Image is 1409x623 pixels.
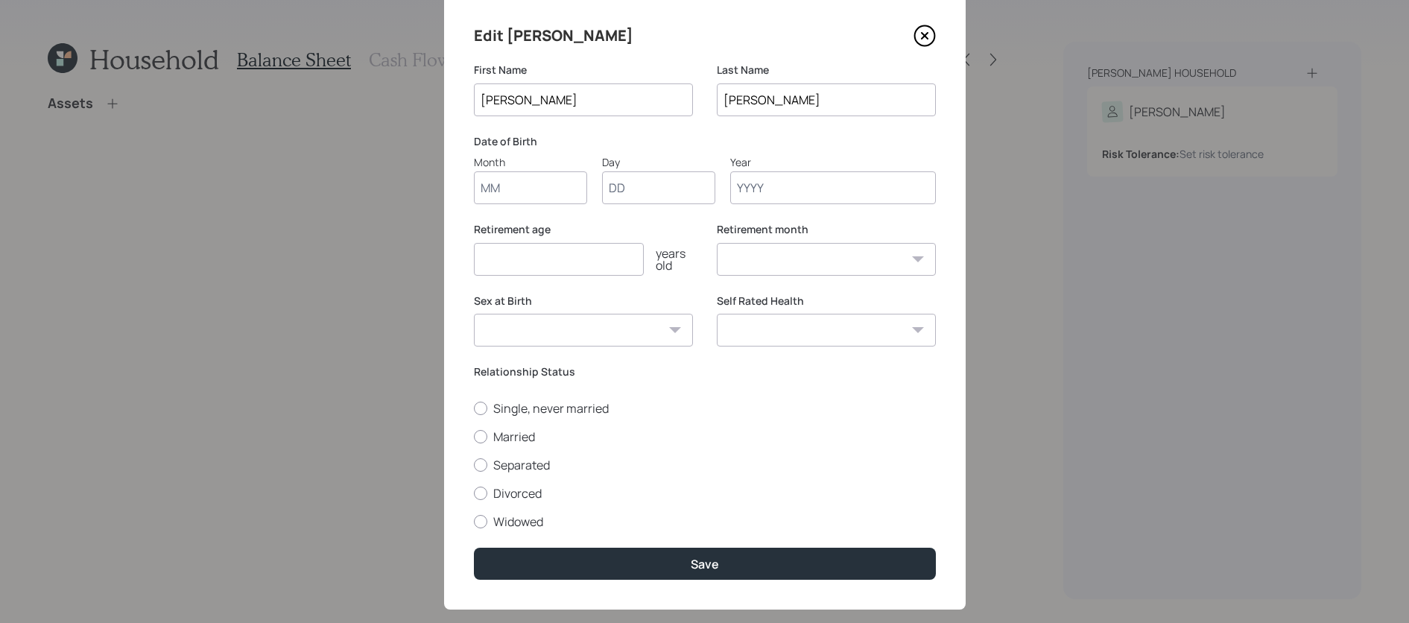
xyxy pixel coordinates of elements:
div: Month [474,154,587,170]
label: First Name [474,63,693,78]
label: Self Rated Health [717,294,936,309]
label: Divorced [474,485,936,502]
input: Year [730,171,936,204]
div: Year [730,154,936,170]
label: Retirement month [717,222,936,237]
label: Widowed [474,513,936,530]
div: Day [602,154,715,170]
label: Relationship Status [474,364,936,379]
label: Separated [474,457,936,473]
div: Save [691,556,719,572]
label: Retirement age [474,222,693,237]
label: Sex at Birth [474,294,693,309]
label: Date of Birth [474,134,936,149]
input: Day [602,171,715,204]
label: Married [474,428,936,445]
input: Month [474,171,587,204]
label: Single, never married [474,400,936,417]
button: Save [474,548,936,580]
label: Last Name [717,63,936,78]
h4: Edit [PERSON_NAME] [474,24,633,48]
div: years old [644,247,693,271]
